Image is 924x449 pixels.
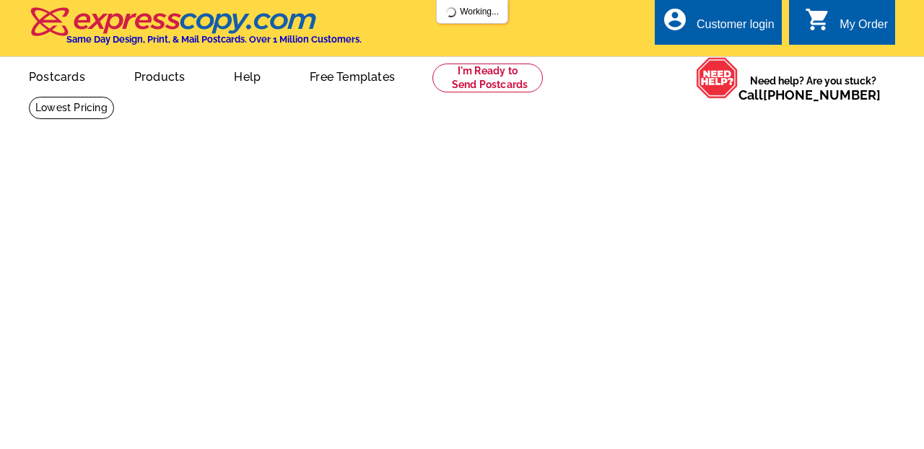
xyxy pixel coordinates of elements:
a: [PHONE_NUMBER] [763,87,881,103]
a: Products [111,58,209,92]
a: Postcards [6,58,108,92]
a: account_circle Customer login [662,16,775,34]
a: shopping_cart My Order [805,16,888,34]
a: Same Day Design, Print, & Mail Postcards. Over 1 Million Customers. [29,17,362,45]
i: account_circle [662,6,688,32]
span: Need help? Are you stuck? [738,74,888,103]
img: help [696,57,738,99]
i: shopping_cart [805,6,831,32]
span: Call [738,87,881,103]
a: Free Templates [287,58,418,92]
img: loading... [445,6,457,18]
h4: Same Day Design, Print, & Mail Postcards. Over 1 Million Customers. [66,34,362,45]
div: My Order [840,18,888,38]
div: Customer login [697,18,775,38]
a: Help [211,58,284,92]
